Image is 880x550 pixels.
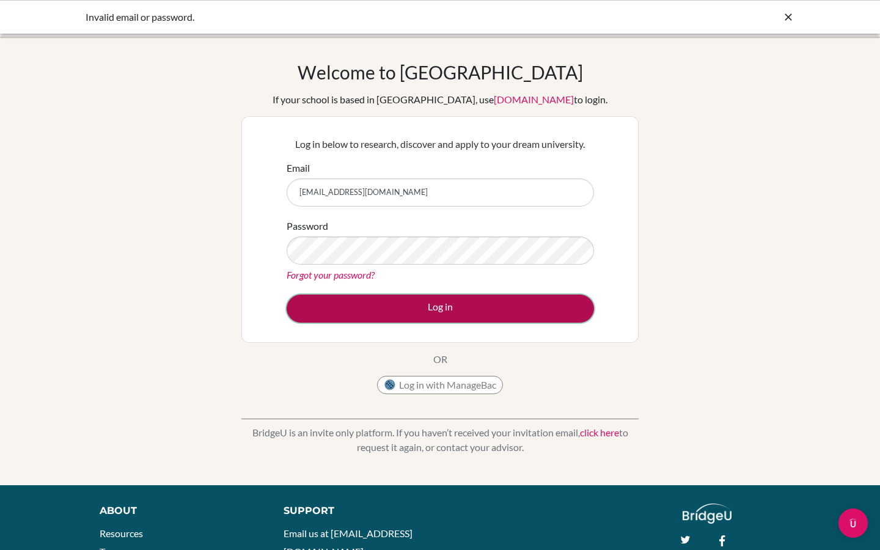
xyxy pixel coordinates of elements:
h1: Welcome to [GEOGRAPHIC_DATA] [298,61,583,83]
p: Log in below to research, discover and apply to your dream university. [287,137,594,152]
img: logo_white@2x-f4f0deed5e89b7ecb1c2cc34c3e3d731f90f0f143d5ea2071677605dd97b5244.png [683,504,732,524]
p: OR [433,352,447,367]
div: Support [284,504,428,518]
label: Password [287,219,328,233]
a: Forgot your password? [287,269,375,280]
label: Email [287,161,310,175]
p: BridgeU is an invite only platform. If you haven’t received your invitation email, to request it ... [241,425,639,455]
button: Log in with ManageBac [377,376,503,394]
div: About [100,504,256,518]
div: If your school is based in [GEOGRAPHIC_DATA], use to login. [273,92,607,107]
div: Invalid email or password. [86,10,611,24]
a: Resources [100,527,143,539]
a: [DOMAIN_NAME] [494,94,574,105]
div: Open Intercom Messenger [838,508,868,538]
a: click here [580,427,619,438]
button: Log in [287,295,594,323]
